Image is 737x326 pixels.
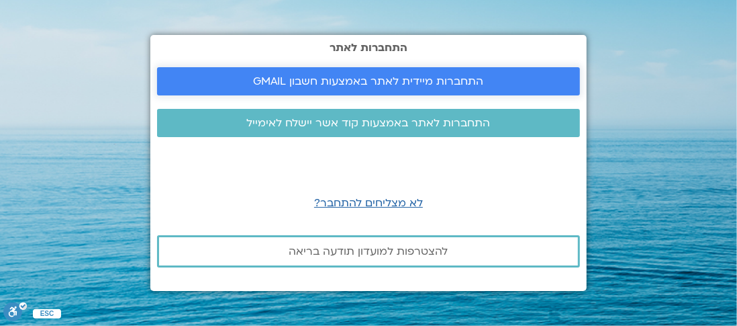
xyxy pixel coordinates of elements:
[157,235,580,268] a: להצטרפות למועדון תודעה בריאה
[157,67,580,95] a: התחברות מיידית לאתר באמצעות חשבון GMAIL
[314,196,423,210] a: לא מצליחים להתחבר?
[157,42,580,54] h2: התחברות לאתר
[157,109,580,137] a: התחברות לאתר באמצעות קוד אשר יישלח לאימייל
[247,117,491,129] span: התחברות לאתר באמצעות קוד אשר יישלח לאימייל
[289,245,448,257] span: להצטרפות למועדון תודעה בריאה
[254,75,484,87] span: התחברות מיידית לאתר באמצעות חשבון GMAIL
